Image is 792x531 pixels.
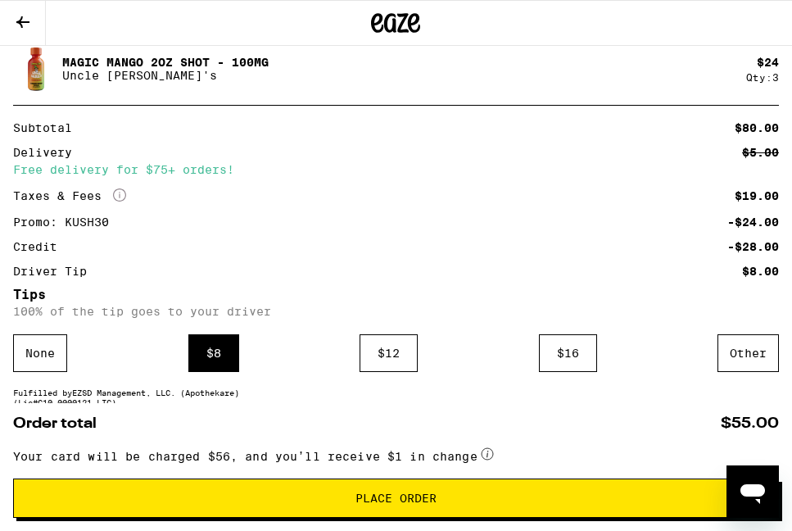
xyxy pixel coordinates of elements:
[717,334,779,372] div: Other
[13,416,97,431] span: Order total
[13,216,120,228] div: Promo: KUSH30
[13,334,67,372] div: None
[13,265,98,277] div: Driver Tip
[727,216,779,228] div: -$24.00
[746,72,779,83] div: Qty: 3
[539,334,597,372] div: $ 16
[13,241,69,252] div: Credit
[727,241,779,252] div: -$28.00
[735,122,779,134] div: $80.00
[360,334,418,372] div: $ 12
[13,46,59,92] img: Magic Mango 2oz Shot - 100mg
[13,479,779,518] button: Place Order
[742,265,779,277] div: $8.00
[188,334,239,372] div: $ 8
[13,188,126,203] div: Taxes & Fees
[13,305,779,318] p: 100% of the tip goes to your driver
[355,492,437,504] span: Place Order
[726,465,779,518] iframe: Button to launch messaging window
[62,56,269,69] p: Magic Mango 2oz Shot - 100mg
[735,190,779,202] div: $19.00
[721,416,779,431] span: $55.00
[757,56,779,69] div: $ 24
[13,444,477,467] span: Your card will be charged $56, and you’ll receive $1 in change
[13,388,779,407] div: Fulfilled by EZSD Management, LLC. (Apothekare) (Lic# C10-0000121-LIC )
[62,69,269,82] p: Uncle [PERSON_NAME]'s
[742,147,779,158] div: $5.00
[13,147,84,158] div: Delivery
[13,164,779,175] div: Free delivery for $75+ orders!
[13,288,779,302] h5: Tips
[13,122,84,134] div: Subtotal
